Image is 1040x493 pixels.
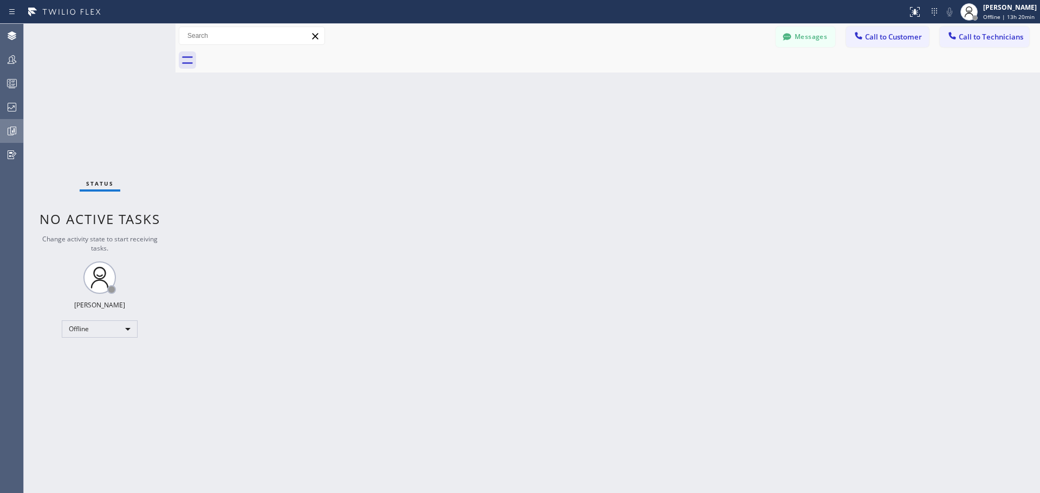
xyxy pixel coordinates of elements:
div: Offline [62,320,138,338]
button: Call to Customer [846,27,929,47]
span: Call to Customer [865,32,922,42]
input: Search [179,27,324,44]
span: No active tasks [40,210,160,228]
span: Offline | 13h 20min [983,13,1035,21]
span: Change activity state to start receiving tasks. [42,234,158,253]
button: Messages [776,27,835,47]
div: [PERSON_NAME] [74,300,125,310]
div: [PERSON_NAME] [983,3,1037,12]
button: Mute [942,4,957,19]
span: Status [86,180,114,187]
button: Call to Technicians [940,27,1029,47]
span: Call to Technicians [959,32,1023,42]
